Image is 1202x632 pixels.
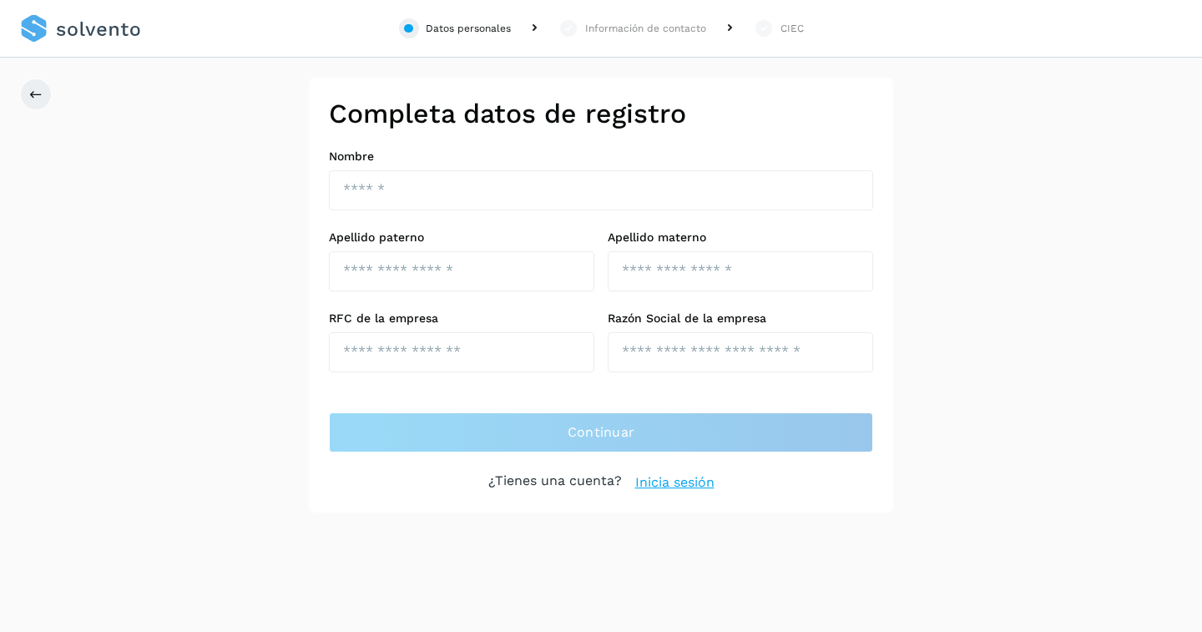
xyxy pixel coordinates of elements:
[426,21,511,36] div: Datos personales
[329,412,873,453] button: Continuar
[329,230,594,245] label: Apellido paterno
[568,423,635,442] span: Continuar
[329,149,873,164] label: Nombre
[488,473,622,493] p: ¿Tienes una cuenta?
[608,311,873,326] label: Razón Social de la empresa
[635,473,715,493] a: Inicia sesión
[585,21,706,36] div: Información de contacto
[780,21,804,36] div: CIEC
[329,98,873,129] h2: Completa datos de registro
[329,311,594,326] label: RFC de la empresa
[608,230,873,245] label: Apellido materno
